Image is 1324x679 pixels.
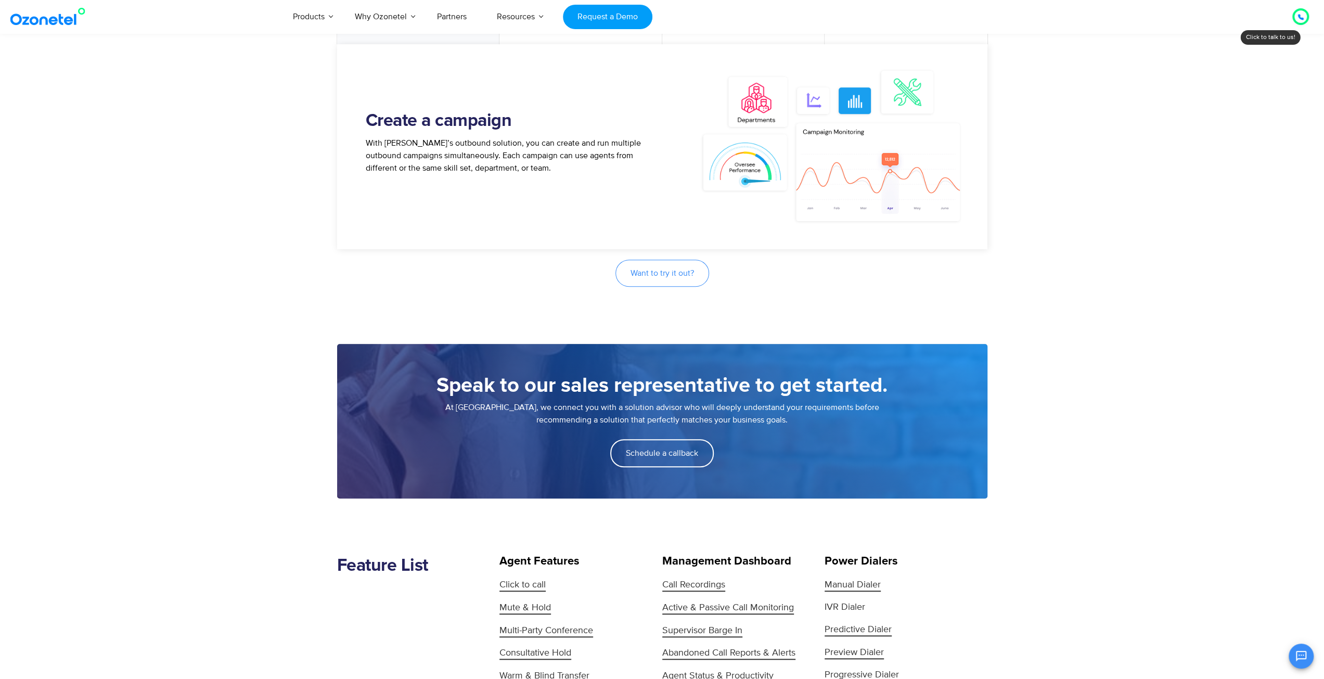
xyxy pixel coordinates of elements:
[662,602,794,614] span: Active & Passive Call Monitoring
[358,370,967,401] h5: Speak to our sales representative to get started.
[662,556,807,567] h5: Management Dashboard
[825,645,969,660] a: Preview Dialer
[626,449,698,457] span: Schedule a callback
[610,439,714,467] a: Schedule a callback
[337,556,500,576] h2: Feature List
[1289,644,1314,669] button: Open chat
[499,623,644,638] a: Multi-Party Conference
[615,260,709,287] a: Want to try it out?
[499,556,644,567] h5: Agent Features
[563,5,652,29] a: Request a Demo
[366,111,662,132] h2: Create a campaign
[662,646,807,661] a: Abandoned Call Reports & Alerts
[499,600,644,616] a: Mute & Hold
[825,579,881,592] span: Manual Dialer
[662,600,807,616] a: Active & Passive Call Monitoring
[825,624,892,636] span: Predictive Dialer
[825,622,969,637] a: Predictive Dialer
[499,625,593,637] span: Multi-Party Conference
[825,600,865,614] span: IVR Dialer
[358,401,967,426] p: At [GEOGRAPHIC_DATA], we connect you with a solution advisor who will deeply understand your requ...
[662,579,725,592] span: Call Recordings
[499,579,546,592] span: Click to call
[662,647,795,660] span: Abandoned Call Reports & Alerts
[662,578,807,593] a: Call Recordings
[662,623,807,638] a: Supervisor Barge In
[631,269,694,277] span: Want to try it out?
[499,647,571,660] span: Consultative Hold
[825,578,969,593] a: Manual Dialer
[499,646,644,661] a: Consultative Hold
[499,602,551,614] span: Mute & Hold
[662,625,742,637] span: Supervisor Barge In
[825,647,884,659] span: Preview Dialer
[825,556,969,567] h5: Power Dialers
[499,578,644,593] a: Click to call
[366,138,641,173] span: With [PERSON_NAME]’s outbound solution, you can create and run multiple outbound campaigns simult...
